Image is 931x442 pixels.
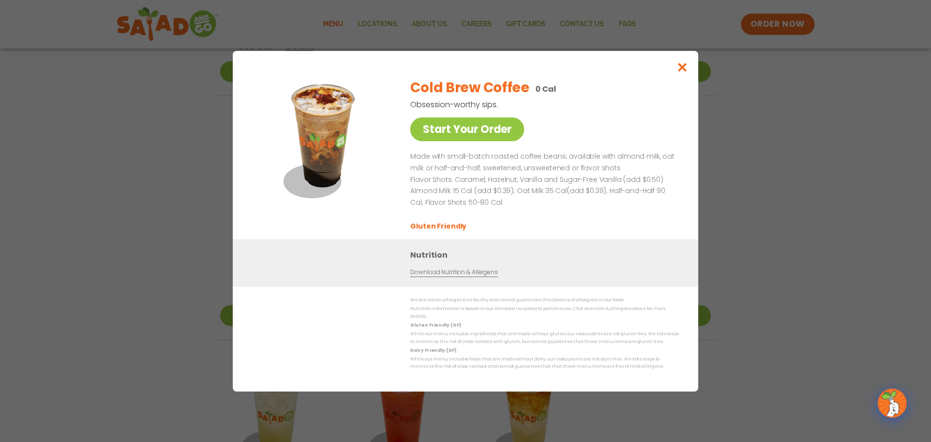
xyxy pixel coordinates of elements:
strong: Gluten Friendly (GF) [410,322,461,328]
p: While our menu includes foods that are made without dairy, our restaurants are not dairy free. We... [410,356,679,371]
a: Download Nutrition & Allergens [410,267,498,277]
h3: Nutrition [410,248,684,261]
li: Gluten Friendly [410,221,468,231]
button: Close modal [667,51,698,83]
h2: Cold Brew Coffee [410,78,530,98]
a: Start Your Order [410,117,524,141]
img: Featured product photo for Cold Brew Coffee [255,70,390,206]
p: 0 Cal [535,83,556,95]
p: Flavor Shots: Caramel, Hazelnut, Vanilla and Sugar-Free Vanilla (add $0.50) [410,174,675,185]
img: wpChatIcon [879,390,906,417]
strong: Dairy Friendly (DF) [410,347,456,353]
p: We are not an allergen free facility and cannot guarantee the absence of allergens in our foods. [410,296,679,304]
p: Almond Milk 15 Cal (add $0.39); Oat Milk 35 Cal(add $0.39); Half-and-Half 90 Cal; Flavor Shots 50... [410,185,675,209]
p: While our menu includes ingredients that are made without gluten, our restaurants are not gluten ... [410,330,679,345]
p: Obsession-worthy sips. [410,98,628,111]
p: Made with small-batch roasted coffee beans; available with almond milk, oat milk or half-and-half... [410,151,675,174]
p: Nutrition information is based on our standard recipes and portion sizes. Click Nutrition & Aller... [410,305,679,320]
